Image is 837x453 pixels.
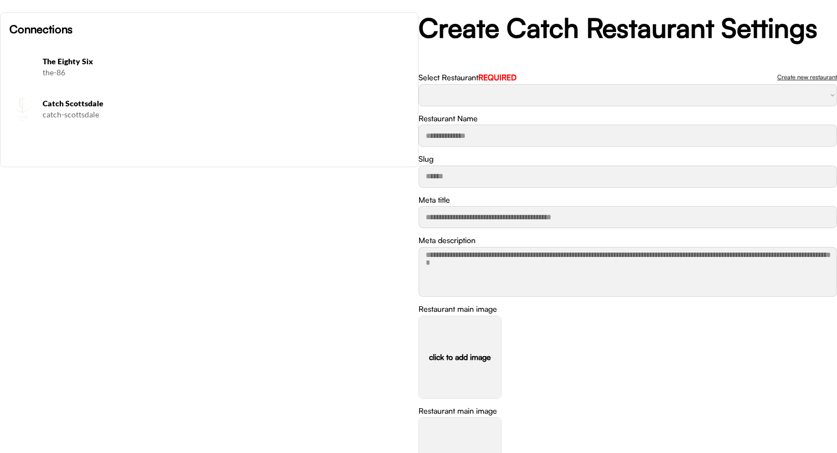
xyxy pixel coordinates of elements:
[418,113,478,124] div: Restaurant Name
[9,22,409,37] h6: Connections
[418,72,516,83] div: Select Restaurant
[418,303,497,315] div: Restaurant main image
[43,67,409,78] div: the-86
[43,56,409,67] h6: The Eighty Six
[9,54,36,80] img: Screenshot%202025-08-11%20at%2010.33.52%E2%80%AFAM.png
[418,153,433,164] div: Slug
[9,96,36,122] img: CATCH%20SCOTTSDALE_Logo%20Only.png
[418,235,476,246] div: Meta description
[43,109,409,120] div: catch-scottsdale
[418,12,837,44] h2: Create Catch Restaurant Settings
[418,405,497,416] div: Restaurant main image
[777,74,837,80] div: Create new restaurant
[418,194,450,205] div: Meta title
[478,73,516,82] font: REQUIRED
[43,98,409,109] h6: Catch Scottsdale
